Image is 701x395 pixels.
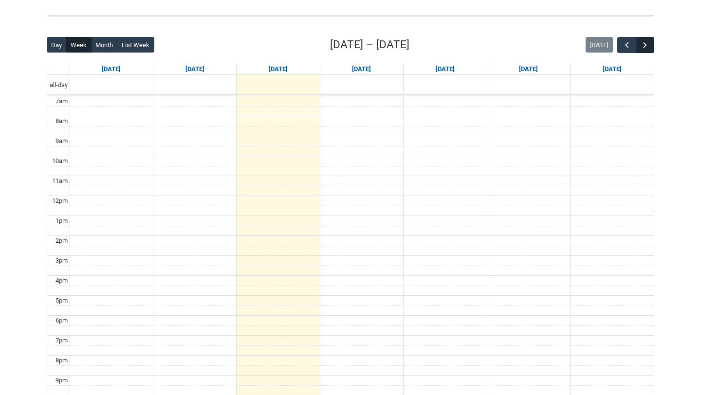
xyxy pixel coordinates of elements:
span: all-day [48,80,70,90]
div: 6pm [54,316,70,325]
h2: [DATE] – [DATE] [330,36,409,53]
div: 9pm [54,376,70,385]
div: 7am [54,96,70,106]
button: Month [91,37,118,53]
button: Previous Week [617,37,636,53]
button: Next Week [636,37,654,53]
div: 3pm [54,256,70,266]
div: 12pm [50,196,70,206]
button: List Week [117,37,154,53]
div: 7pm [54,336,70,345]
a: Go to September 13, 2025 [601,63,624,75]
a: Go to September 11, 2025 [434,63,457,75]
img: REDU_GREY_LINE [47,11,654,21]
a: Go to September 10, 2025 [350,63,373,75]
button: Day [47,37,67,53]
div: 8pm [54,356,70,365]
div: 9am [54,136,70,146]
a: Go to September 7, 2025 [100,63,123,75]
button: [DATE] [586,37,613,53]
div: 5pm [54,296,70,305]
a: Go to September 8, 2025 [184,63,206,75]
div: 8am [54,116,70,126]
div: 11am [50,176,70,186]
div: 4pm [54,276,70,286]
div: 1pm [54,216,70,226]
a: Go to September 9, 2025 [267,63,290,75]
button: Week [66,37,92,53]
div: 10am [50,156,70,166]
div: 2pm [54,236,70,246]
a: Go to September 12, 2025 [517,63,540,75]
